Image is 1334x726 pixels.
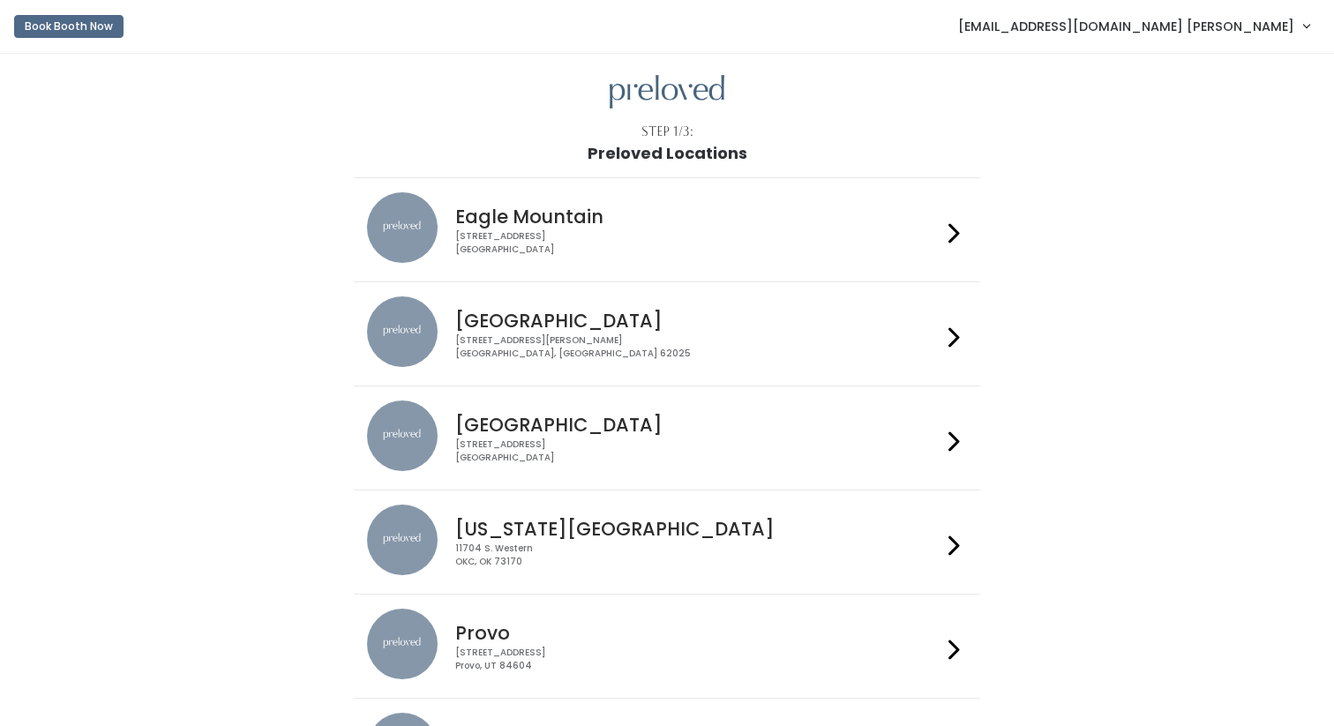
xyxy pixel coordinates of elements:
img: preloved location [367,400,438,471]
h4: [GEOGRAPHIC_DATA] [455,311,941,331]
img: preloved location [367,609,438,679]
h4: [GEOGRAPHIC_DATA] [455,415,941,435]
img: preloved location [367,192,438,263]
img: preloved location [367,505,438,575]
a: preloved location [GEOGRAPHIC_DATA] [STREET_ADDRESS][PERSON_NAME][GEOGRAPHIC_DATA], [GEOGRAPHIC_D... [367,296,966,371]
h4: Provo [455,623,941,643]
div: 11704 S. Western OKC, OK 73170 [455,543,941,568]
span: [EMAIL_ADDRESS][DOMAIN_NAME] [PERSON_NAME] [958,17,1294,36]
a: [EMAIL_ADDRESS][DOMAIN_NAME] [PERSON_NAME] [941,7,1327,45]
a: preloved location Eagle Mountain [STREET_ADDRESS][GEOGRAPHIC_DATA] [367,192,966,267]
button: Book Booth Now [14,15,124,38]
div: [STREET_ADDRESS] [GEOGRAPHIC_DATA] [455,230,941,256]
div: [STREET_ADDRESS] Provo, UT 84604 [455,647,941,672]
h4: Eagle Mountain [455,206,941,227]
div: [STREET_ADDRESS][PERSON_NAME] [GEOGRAPHIC_DATA], [GEOGRAPHIC_DATA] 62025 [455,334,941,360]
a: preloved location Provo [STREET_ADDRESS]Provo, UT 84604 [367,609,966,684]
div: Step 1/3: [641,123,693,141]
a: Book Booth Now [14,7,124,46]
a: preloved location [US_STATE][GEOGRAPHIC_DATA] 11704 S. WesternOKC, OK 73170 [367,505,966,580]
a: preloved location [GEOGRAPHIC_DATA] [STREET_ADDRESS][GEOGRAPHIC_DATA] [367,400,966,475]
h1: Preloved Locations [588,145,747,162]
img: preloved location [367,296,438,367]
img: preloved logo [610,75,724,109]
h4: [US_STATE][GEOGRAPHIC_DATA] [455,519,941,539]
div: [STREET_ADDRESS] [GEOGRAPHIC_DATA] [455,438,941,464]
